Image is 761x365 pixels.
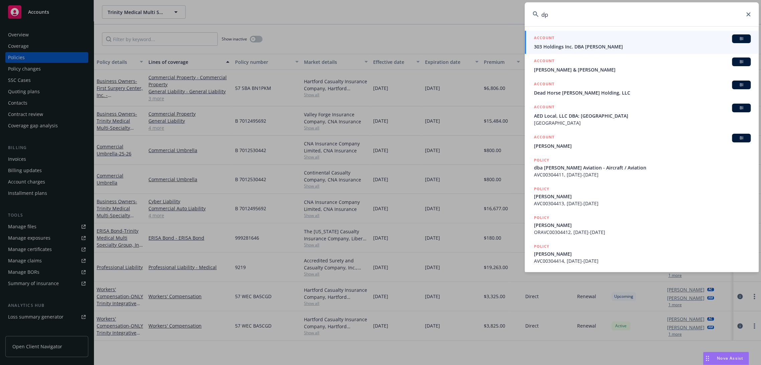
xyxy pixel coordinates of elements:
[525,100,759,130] a: ACCOUNTBIAED Local, LLC DBA: [GEOGRAPHIC_DATA][GEOGRAPHIC_DATA]
[717,355,743,361] span: Nova Assist
[534,243,549,250] h5: POLICY
[525,31,759,54] a: ACCOUNTBI303 Holdings Inc. DBA [PERSON_NAME]
[534,229,751,236] span: ORAVC00304412, [DATE]-[DATE]
[534,34,554,42] h5: ACCOUNT
[525,2,759,26] input: Search...
[534,112,751,119] span: AED Local, LLC DBA: [GEOGRAPHIC_DATA]
[534,104,554,112] h5: ACCOUNT
[534,134,554,142] h5: ACCOUNT
[534,119,751,126] span: [GEOGRAPHIC_DATA]
[534,81,554,89] h5: ACCOUNT
[525,130,759,153] a: ACCOUNTBI[PERSON_NAME]
[534,89,751,96] span: Dead Horse [PERSON_NAME] Holding, LLC
[735,36,748,42] span: BI
[534,66,751,73] span: [PERSON_NAME] & [PERSON_NAME]
[525,77,759,100] a: ACCOUNTBIDead Horse [PERSON_NAME] Holding, LLC
[534,250,751,257] span: [PERSON_NAME]
[534,214,549,221] h5: POLICY
[534,171,751,178] span: AVC00304411, [DATE]-[DATE]
[525,153,759,182] a: POLICYdba [PERSON_NAME] Aviation - Aircraft / AviationAVC00304411, [DATE]-[DATE]
[525,239,759,268] a: POLICY[PERSON_NAME]AVC00304414, [DATE]-[DATE]
[525,54,759,77] a: ACCOUNTBI[PERSON_NAME] & [PERSON_NAME]
[735,105,748,111] span: BI
[525,182,759,211] a: POLICY[PERSON_NAME]AVC00304413, [DATE]-[DATE]
[703,352,712,365] div: Drag to move
[534,157,549,163] h5: POLICY
[534,200,751,207] span: AVC00304413, [DATE]-[DATE]
[534,222,751,229] span: [PERSON_NAME]
[534,164,751,171] span: dba [PERSON_NAME] Aviation - Aircraft / Aviation
[735,82,748,88] span: BI
[735,135,748,141] span: BI
[534,257,751,264] span: AVC00304414, [DATE]-[DATE]
[534,186,549,192] h5: POLICY
[534,57,554,66] h5: ACCOUNT
[525,211,759,239] a: POLICY[PERSON_NAME]ORAVC00304412, [DATE]-[DATE]
[534,43,751,50] span: 303 Holdings Inc. DBA [PERSON_NAME]
[703,352,749,365] button: Nova Assist
[735,59,748,65] span: BI
[534,193,751,200] span: [PERSON_NAME]
[534,142,751,149] span: [PERSON_NAME]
